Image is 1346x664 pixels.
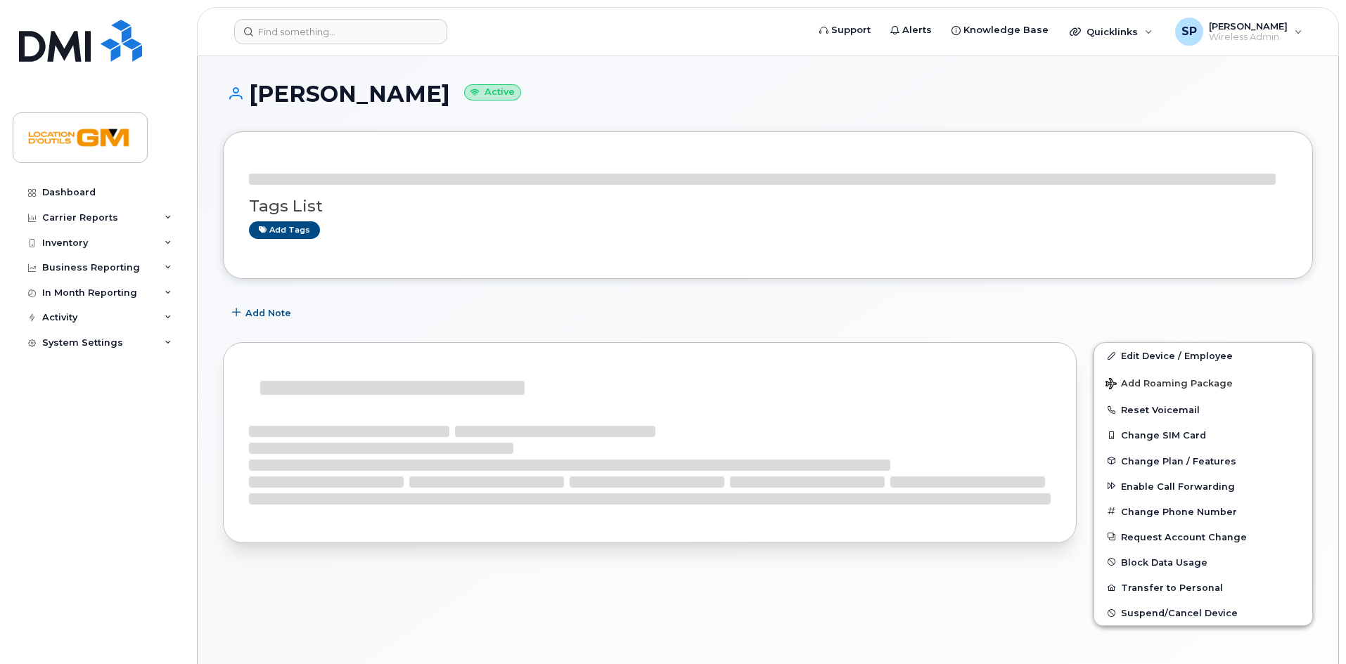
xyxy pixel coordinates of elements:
small: Active [464,84,521,100]
button: Change Plan / Features [1094,448,1312,474]
button: Reset Voicemail [1094,397,1312,422]
span: Suspend/Cancel Device [1121,608,1238,618]
a: Add tags [249,221,320,239]
button: Request Account Change [1094,524,1312,549]
button: Add Note [223,300,303,325]
button: Suspend/Cancel Device [1094,600,1312,625]
h1: [PERSON_NAME] [223,82,1313,106]
button: Change Phone Number [1094,499,1312,524]
button: Enable Call Forwarding [1094,474,1312,499]
span: Enable Call Forwarding [1121,481,1235,491]
span: Change Plan / Features [1121,455,1236,466]
span: Add Roaming Package [1105,378,1233,391]
button: Change SIM Card [1094,422,1312,448]
button: Block Data Usage [1094,549,1312,575]
a: Edit Device / Employee [1094,343,1312,368]
span: Add Note [245,306,291,320]
h3: Tags List [249,197,1287,215]
button: Transfer to Personal [1094,575,1312,600]
button: Add Roaming Package [1094,368,1312,397]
